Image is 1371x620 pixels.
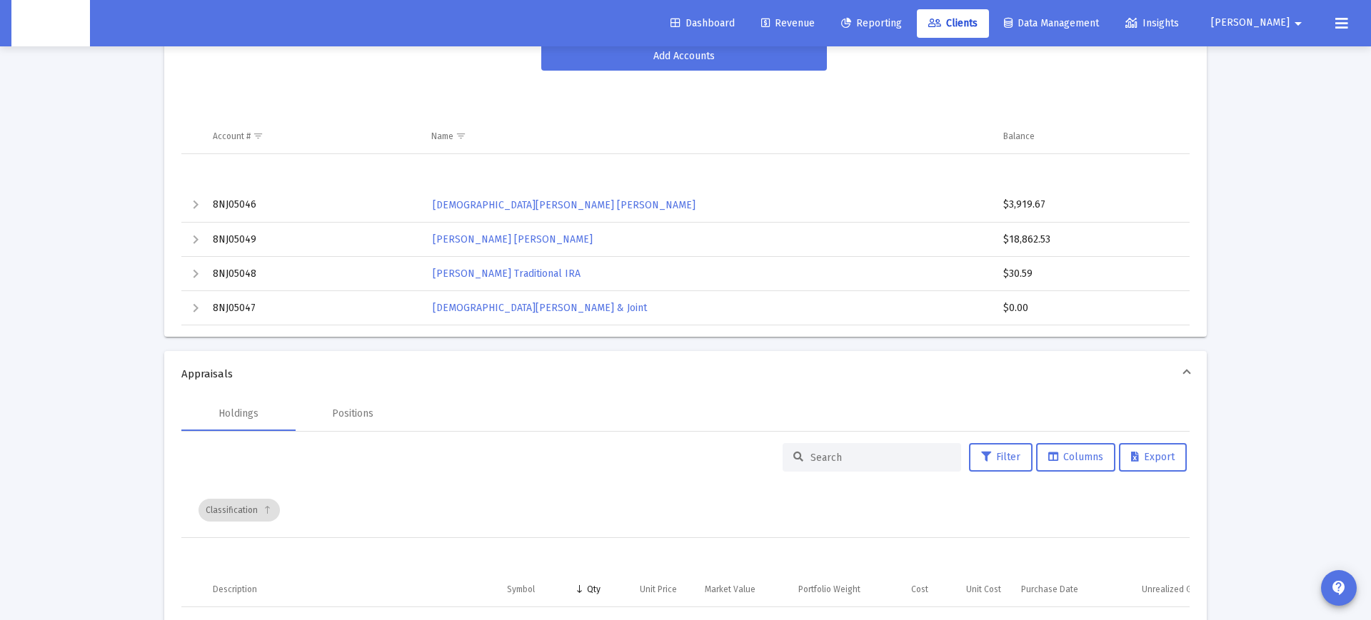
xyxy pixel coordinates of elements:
[870,572,938,606] td: Column Cost
[199,483,1180,537] div: Data grid toolbar
[431,229,594,250] a: [PERSON_NAME] [PERSON_NAME]
[1036,443,1115,472] button: Columns
[761,17,815,29] span: Revenue
[765,572,871,606] td: Column Portfolio Weight
[431,263,582,284] a: [PERSON_NAME] Traditional IRA
[1021,584,1078,595] div: Purchase Date
[640,584,677,595] div: Unit Price
[659,9,746,38] a: Dashboard
[22,9,79,38] img: Dashboard
[798,584,860,595] div: Portfolio Weight
[203,291,421,325] td: 8NJ05047
[199,499,280,522] div: Classification
[1011,572,1108,606] td: Column Purchase Date
[541,42,827,71] button: Add Accounts
[433,233,593,245] span: [PERSON_NAME] [PERSON_NAME]
[433,268,581,280] span: [PERSON_NAME] Traditional IRA
[563,572,611,606] td: Column Qty
[433,302,647,314] span: [DEMOGRAPHIC_DATA][PERSON_NAME] & Joint
[181,291,203,325] td: Expand
[164,42,1207,337] div: Accounts
[1004,17,1099,29] span: Data Management
[1003,131,1035,142] div: Balance
[181,188,203,223] td: Expand
[203,572,497,606] td: Column Description
[611,572,686,606] td: Column Unit Price
[917,9,989,38] a: Clients
[456,131,466,141] span: Show filter options for column 'Name'
[1003,267,1177,281] div: $30.59
[507,584,535,595] div: Symbol
[213,131,251,142] div: Account #
[431,298,648,318] a: [DEMOGRAPHIC_DATA][PERSON_NAME] & Joint
[1142,584,1226,595] div: Unrealized Gain/Loss
[1119,443,1187,472] button: Export
[653,50,715,62] span: Add Accounts
[181,257,203,291] td: Expand
[203,188,421,223] td: 8NJ05046
[332,407,373,421] div: Positions
[969,443,1033,472] button: Filter
[938,572,1012,606] td: Column Unit Cost
[1048,451,1103,463] span: Columns
[687,572,765,606] td: Column Market Value
[203,257,421,291] td: 8NJ05048
[164,351,1207,397] mat-expansion-panel-header: Appraisals
[993,9,1110,38] a: Data Management
[841,17,902,29] span: Reporting
[911,584,928,595] div: Cost
[253,131,263,141] span: Show filter options for column 'Account #'
[981,451,1020,463] span: Filter
[1003,198,1177,212] div: $3,919.67
[1211,17,1290,29] span: [PERSON_NAME]
[203,119,421,153] td: Column Account #
[181,367,1184,381] span: Appraisals
[1114,9,1190,38] a: Insights
[705,584,755,595] div: Market Value
[1131,451,1175,463] span: Export
[203,223,421,257] td: 8NJ05049
[587,584,601,595] div: Qty
[421,119,993,153] td: Column Name
[928,17,978,29] span: Clients
[1194,9,1324,37] button: [PERSON_NAME]
[1003,233,1177,247] div: $18,862.53
[1330,579,1347,596] mat-icon: contact_support
[433,199,695,211] span: [DEMOGRAPHIC_DATA][PERSON_NAME] [PERSON_NAME]
[830,9,913,38] a: Reporting
[181,223,203,257] td: Expand
[993,119,1190,153] td: Column Balance
[671,17,735,29] span: Dashboard
[810,452,950,464] input: Search
[1108,572,1236,606] td: Column Unrealized Gain/Loss
[1290,9,1307,38] mat-icon: arrow_drop_down
[213,584,257,595] div: Description
[966,584,1001,595] div: Unit Cost
[1125,17,1179,29] span: Insights
[750,9,826,38] a: Revenue
[219,407,258,421] div: Holdings
[431,195,697,215] a: [DEMOGRAPHIC_DATA][PERSON_NAME] [PERSON_NAME]
[431,131,453,142] div: Name
[1003,301,1177,315] div: $0.00
[497,572,563,606] td: Column Symbol
[181,85,1190,325] div: Data grid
